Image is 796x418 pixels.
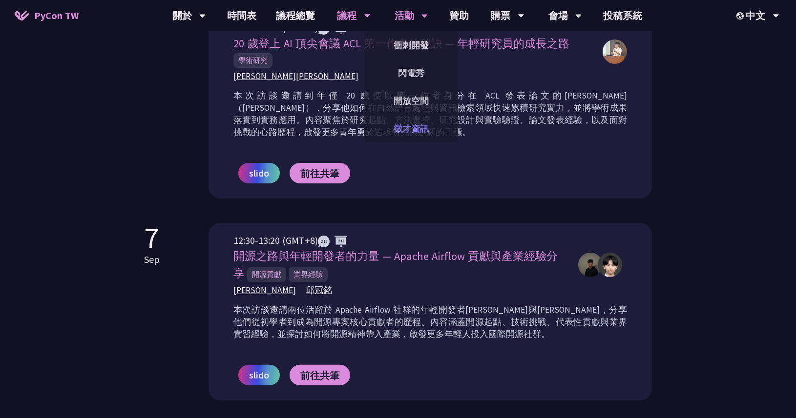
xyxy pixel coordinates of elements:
[364,34,458,57] a: 衝刺開發
[144,223,160,252] p: 7
[290,365,350,385] a: 前往共筆
[364,89,458,112] a: 開放空間
[249,368,269,382] span: slido
[364,117,458,140] a: 徵才資訊
[290,163,350,183] a: 前往共筆
[249,166,269,180] span: slido
[144,252,160,267] p: Sep
[318,236,347,247] img: ZHZH.38617ef.svg
[736,12,746,20] img: Locale Icon
[233,53,272,68] span: 學術研究
[300,167,339,179] span: 前往共筆
[578,253,603,277] img: 劉哲佑 Jason,邱冠銘
[603,40,627,64] img: 許新翎 Justin Hsu
[364,61,458,84] a: 閃電秀
[306,284,332,297] span: 邱冠銘
[233,90,627,139] p: 本次訪談邀請到年僅 20 歲便以第一作者身分在 ACL 發表論文的[PERSON_NAME]（[PERSON_NAME]），分享他如何在自然語言處理與資訊檢索領域快速累積研究實力，並將學術成果落...
[300,369,339,381] span: 前往共筆
[233,304,627,340] p: 本次訪談邀請兩位活躍於 Apache Airflow 社群的年輕開發者[PERSON_NAME]與[PERSON_NAME]，分享他們從初學者到成為開源專案核心貢獻者的歷程。內容涵蓋開源起點、技...
[233,284,296,297] span: [PERSON_NAME]
[233,37,569,50] span: 20 歲登上 AI 頂尖會議 ACL 第一作者的秘訣 — 年輕研究員的成長之路
[247,267,286,282] span: 開源貢獻
[238,365,280,385] a: slido
[233,249,558,280] span: 開源之路與年輕開發者的力量 — Apache Airflow 貢獻與產業經驗分享
[233,233,568,248] div: 12:30-13:20 (GMT+8)
[238,163,280,183] a: slido
[34,8,79,23] span: PyCon TW
[5,3,88,28] a: PyCon TW
[233,70,358,82] span: [PERSON_NAME][PERSON_NAME]
[15,11,29,20] img: Home icon of PyCon TW 2025
[289,267,328,282] span: 業界經驗
[598,253,622,277] img: 劉哲佑 Jason,邱冠銘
